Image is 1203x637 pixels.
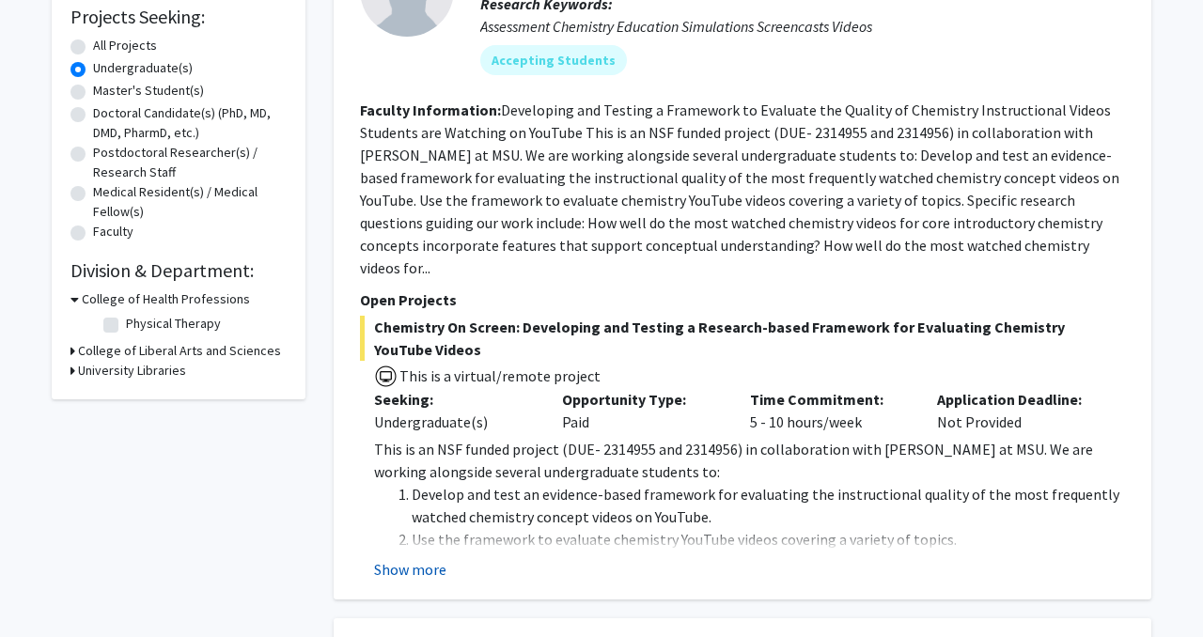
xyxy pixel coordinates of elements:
[93,103,287,143] label: Doctoral Candidate(s) (PhD, MD, DMD, PharmD, etc.)
[937,388,1097,411] p: Application Deadline:
[374,411,534,433] div: Undergraduate(s)
[93,58,193,78] label: Undergraduate(s)
[548,388,736,433] div: Paid
[374,438,1125,483] p: This is an NSF funded project (DUE- 2314955 and 2314956) in collaboration with [PERSON_NAME] at M...
[82,289,250,309] h3: College of Health Professions
[93,182,287,222] label: Medical Resident(s) / Medical Fellow(s)
[374,558,446,581] button: Show more
[70,6,287,28] h2: Projects Seeking:
[93,143,287,182] label: Postdoctoral Researcher(s) / Research Staff
[398,366,601,385] span: This is a virtual/remote project
[78,361,186,381] h3: University Libraries
[412,528,1125,551] li: Use the framework to evaluate chemistry YouTube videos covering a variety of topics.
[562,388,722,411] p: Opportunity Type:
[374,388,534,411] p: Seeking:
[360,316,1125,361] span: Chemistry On Screen: Developing and Testing a Research-based Framework for Evaluating Chemistry Y...
[480,15,1125,38] div: Assessment Chemistry Education Simulations Screencasts Videos
[360,288,1125,311] p: Open Projects
[412,483,1125,528] li: Develop and test an evidence-based framework for evaluating the instructional quality of the most...
[360,101,1119,277] fg-read-more: Developing and Testing a Framework to Evaluate the Quality of Chemistry Instructional Videos Stud...
[93,222,133,241] label: Faculty
[480,45,627,75] mat-chip: Accepting Students
[78,341,281,361] h3: College of Liberal Arts and Sciences
[93,81,204,101] label: Master's Student(s)
[70,259,287,282] h2: Division & Department:
[93,36,157,55] label: All Projects
[360,101,501,119] b: Faculty Information:
[126,314,221,334] label: Physical Therapy
[736,388,924,433] div: 5 - 10 hours/week
[14,552,80,623] iframe: Chat
[750,388,910,411] p: Time Commitment:
[923,388,1111,433] div: Not Provided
